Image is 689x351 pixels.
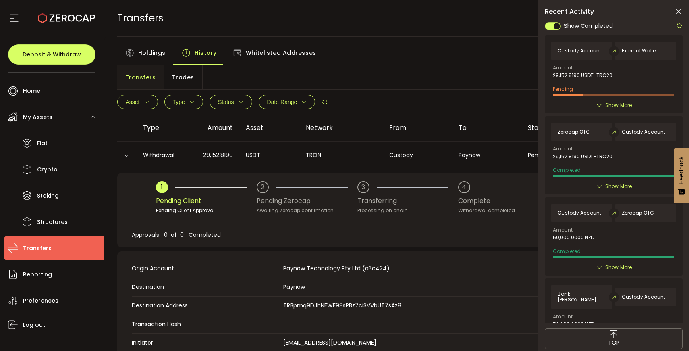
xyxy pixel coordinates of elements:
[553,228,573,232] span: Amount
[132,320,280,328] span: Transaction Hash
[184,123,239,132] div: Amount
[267,99,297,105] span: Date Range
[132,338,280,347] span: Initiator
[239,123,299,132] div: Asset
[125,69,156,86] span: Transfers
[553,73,612,78] span: 29,152.8190 USDT-TRC20
[23,295,58,307] span: Preferences
[257,193,357,209] div: Pending Zerocap
[23,269,52,280] span: Reporting
[117,11,164,25] span: Transfers
[553,86,573,92] span: Pending
[8,44,95,65] button: Deposit & Withdraw
[553,314,573,319] span: Amount
[553,154,612,159] span: 29,152.8190 USDT-TRC20
[383,150,452,160] div: Custody
[23,242,52,254] span: Transfers
[458,193,515,209] div: Complete
[528,151,550,159] span: Pending
[126,99,140,105] span: Asset
[37,164,58,175] span: Crypto
[117,95,158,109] button: Asset
[156,193,257,209] div: Pending Client
[132,283,280,291] span: Destination
[605,263,632,272] span: Show More
[622,48,657,54] span: External Wallet
[283,264,390,272] span: Paynow Technology Pty Ltd (a3c424)
[605,182,632,190] span: Show More
[357,207,458,215] div: Processing on chain
[138,45,166,61] span: Holdings
[545,8,594,15] span: Recent Activity
[553,322,594,327] span: 50,000.0000 NZD
[132,231,221,239] span: Approvals 0 of 0 Completed
[558,210,601,216] span: Custody Account
[558,129,590,135] span: Zerocap OTC
[156,207,257,215] div: Pending Client Approval
[23,111,52,123] span: My Assets
[361,184,365,190] div: 3
[553,235,594,240] span: 50,000.0000 NZD
[521,123,581,132] div: Status
[203,150,233,160] span: 29,152.8190
[553,248,581,255] span: Completed
[622,129,665,135] span: Custody Account
[553,167,581,173] span: Completed
[164,95,203,109] button: Type
[462,184,466,190] div: 4
[259,95,315,109] button: Date Range
[357,193,458,209] div: Transferring
[246,45,316,61] span: Whitelisted Addresses
[283,338,376,347] span: [EMAIL_ADDRESS][DOMAIN_NAME]
[283,320,286,328] span: -
[383,123,452,132] div: From
[37,190,59,202] span: Staking
[283,283,305,291] span: Paynow
[678,156,685,184] span: Feedback
[558,48,601,54] span: Custody Account
[452,150,521,160] div: Paynow
[132,264,280,273] span: Origin Account
[283,301,401,310] span: TRBpmq9DJbNFWF98sPBz7ciSVVbUT7sAz8
[649,312,689,351] iframe: Chat Widget
[553,65,573,70] span: Amount
[608,338,620,347] span: TOP
[605,101,632,109] span: Show More
[218,99,234,105] span: Status
[137,123,184,132] div: Type
[23,52,81,57] span: Deposit & Withdraw
[299,150,383,160] div: TRON
[37,138,48,149] span: Fiat
[239,150,299,160] div: USDT
[137,150,184,160] div: Withdrawal
[553,146,573,151] span: Amount
[23,85,40,97] span: Home
[674,148,689,203] button: Feedback - Show survey
[161,184,163,190] div: 1
[564,22,613,30] span: Show Completed
[195,45,217,61] span: History
[452,123,521,132] div: To
[132,301,280,310] span: Destination Address
[37,216,68,228] span: Structures
[299,123,383,132] div: Network
[210,95,252,109] button: Status
[622,294,665,300] span: Custody Account
[172,69,194,86] span: Trades
[173,99,185,105] span: Type
[458,207,515,215] div: Withdrawal completed
[257,207,357,215] div: Awaiting Zerocap confirmation
[558,291,606,303] span: Bank [PERSON_NAME]
[23,319,45,331] span: Log out
[622,210,654,216] span: Zerocap OTC
[261,184,264,190] div: 2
